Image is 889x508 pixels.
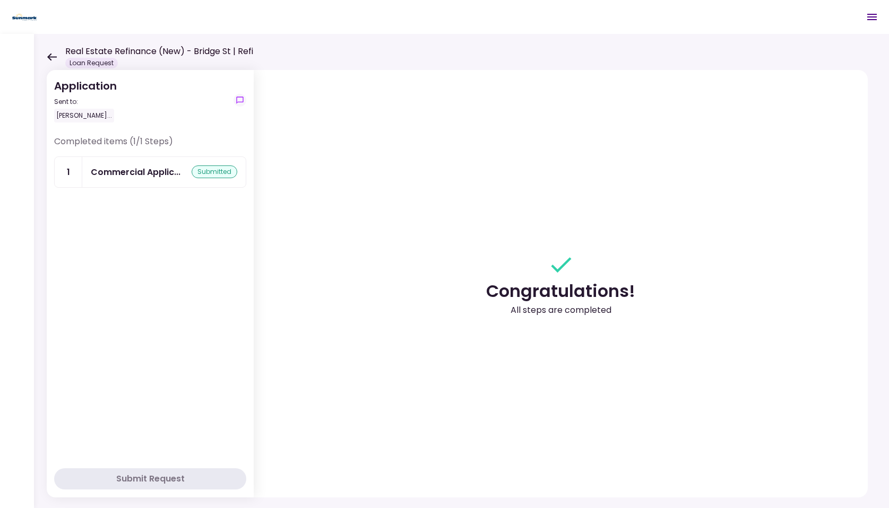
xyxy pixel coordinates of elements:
div: Completed items (1/1 Steps) [54,135,246,156]
button: Submit Request [54,468,246,489]
div: Commercial Application [91,165,180,179]
div: Application [54,78,117,122]
div: All steps are completed [511,304,611,317]
h1: Real Estate Refinance (New) - Bridge St | Refi [65,45,253,58]
div: Sent to: [54,97,117,107]
button: show-messages [234,94,246,107]
div: 1 [55,157,82,187]
div: Loan Request [65,58,118,68]
div: Congratulations! [486,278,635,304]
div: Submit Request [116,472,185,485]
div: [PERSON_NAME]... [54,109,114,122]
img: Partner icon [11,9,39,25]
a: 1Commercial Applicationsubmitted [54,156,246,188]
button: Open menu [859,4,885,30]
div: submitted [192,165,237,178]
